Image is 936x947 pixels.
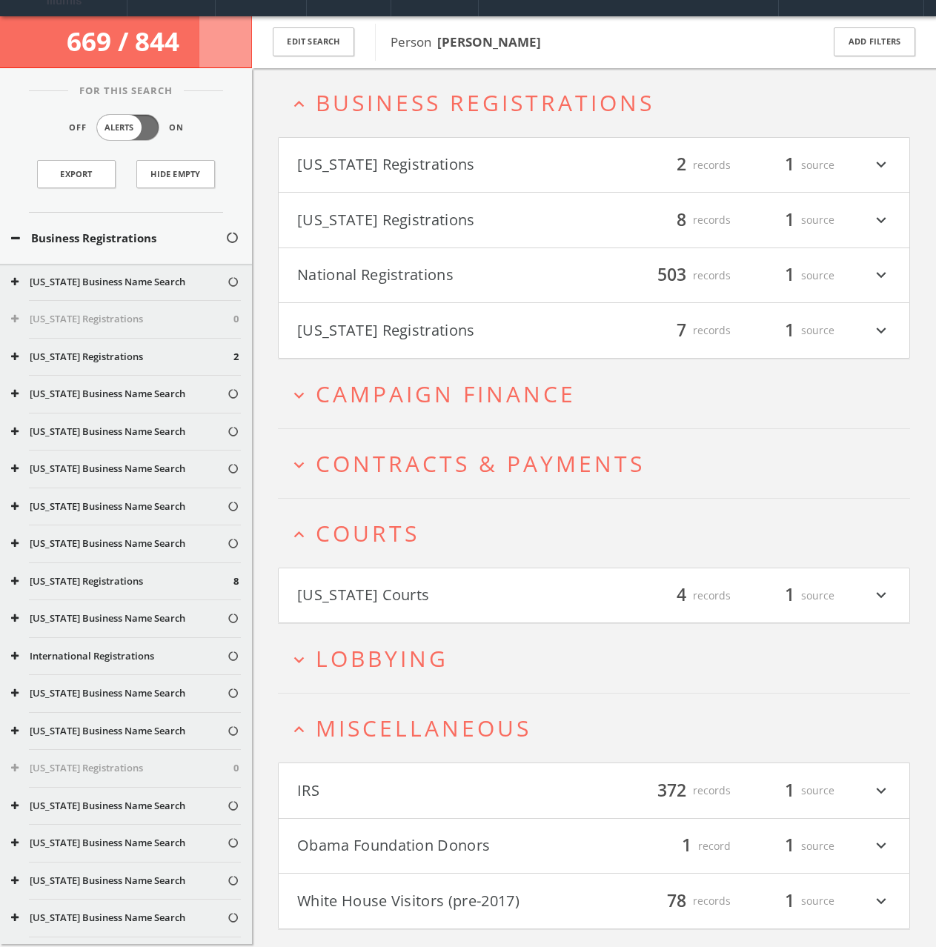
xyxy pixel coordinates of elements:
[746,207,834,233] div: source
[872,263,891,288] i: expand_more
[778,317,801,343] span: 1
[670,207,693,233] span: 8
[872,583,891,608] i: expand_more
[273,27,354,56] button: Edit Search
[169,122,184,134] span: On
[651,262,693,288] span: 503
[437,33,541,50] b: [PERSON_NAME]
[289,521,910,545] button: expand_lessCourts
[642,834,731,859] div: record
[670,317,693,343] span: 7
[297,888,594,914] button: White House Visitors (pre-2017)
[11,230,225,247] button: Business Registrations
[778,833,801,859] span: 1
[11,350,233,365] button: [US_STATE] Registrations
[233,312,239,327] span: 0
[778,207,801,233] span: 1
[642,318,731,343] div: records
[289,650,309,670] i: expand_more
[316,87,654,118] span: Business Registrations
[778,888,801,914] span: 1
[675,833,698,859] span: 1
[11,574,233,589] button: [US_STATE] Registrations
[642,583,731,608] div: records
[233,761,239,776] span: 0
[297,318,594,343] button: [US_STATE] Registrations
[778,152,801,178] span: 1
[11,387,227,402] button: [US_STATE] Business Name Search
[746,318,834,343] div: source
[778,582,801,608] span: 1
[297,153,594,178] button: [US_STATE] Registrations
[872,778,891,803] i: expand_more
[136,160,215,188] button: Hide Empty
[233,350,239,365] span: 2
[289,94,309,114] i: expand_less
[642,888,731,914] div: records
[11,724,227,739] button: [US_STATE] Business Name Search
[297,583,594,608] button: [US_STATE] Courts
[670,582,693,608] span: 4
[297,263,594,288] button: National Registrations
[289,720,309,740] i: expand_less
[11,536,227,551] button: [US_STATE] Business Name Search
[316,713,531,743] span: Miscellaneous
[297,834,594,859] button: Obama Foundation Donors
[391,33,541,50] span: Person
[11,799,227,814] button: [US_STATE] Business Name Search
[11,425,227,439] button: [US_STATE] Business Name Search
[11,499,227,514] button: [US_STATE] Business Name Search
[289,716,910,740] button: expand_lessMiscellaneous
[11,836,227,851] button: [US_STATE] Business Name Search
[37,160,116,188] a: Export
[746,263,834,288] div: source
[872,153,891,178] i: expand_more
[316,448,645,479] span: Contracts & Payments
[642,263,731,288] div: records
[67,24,185,59] span: 669 / 844
[746,583,834,608] div: source
[289,525,309,545] i: expand_less
[778,262,801,288] span: 1
[651,777,693,803] span: 372
[68,84,184,99] span: For This Search
[289,451,910,476] button: expand_moreContracts & Payments
[69,122,87,134] span: Off
[642,778,731,803] div: records
[778,777,801,803] span: 1
[316,379,576,409] span: Campaign Finance
[11,874,227,888] button: [US_STATE] Business Name Search
[660,888,693,914] span: 78
[289,646,910,671] button: expand_moreLobbying
[316,518,419,548] span: Courts
[746,834,834,859] div: source
[11,611,227,626] button: [US_STATE] Business Name Search
[11,911,227,926] button: [US_STATE] Business Name Search
[872,834,891,859] i: expand_more
[872,207,891,233] i: expand_more
[289,90,910,115] button: expand_lessBusiness Registrations
[289,455,309,475] i: expand_more
[11,312,233,327] button: [US_STATE] Registrations
[11,275,227,290] button: [US_STATE] Business Name Search
[297,207,594,233] button: [US_STATE] Registrations
[642,153,731,178] div: records
[834,27,915,56] button: Add Filters
[11,761,233,776] button: [US_STATE] Registrations
[11,649,227,664] button: International Registrations
[746,888,834,914] div: source
[872,888,891,914] i: expand_more
[746,153,834,178] div: source
[670,152,693,178] span: 2
[289,382,910,406] button: expand_moreCampaign Finance
[11,462,227,476] button: [US_STATE] Business Name Search
[11,686,227,701] button: [US_STATE] Business Name Search
[316,643,448,674] span: Lobbying
[297,778,594,803] button: IRS
[642,207,731,233] div: records
[746,778,834,803] div: source
[872,318,891,343] i: expand_more
[289,385,309,405] i: expand_more
[233,574,239,589] span: 8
